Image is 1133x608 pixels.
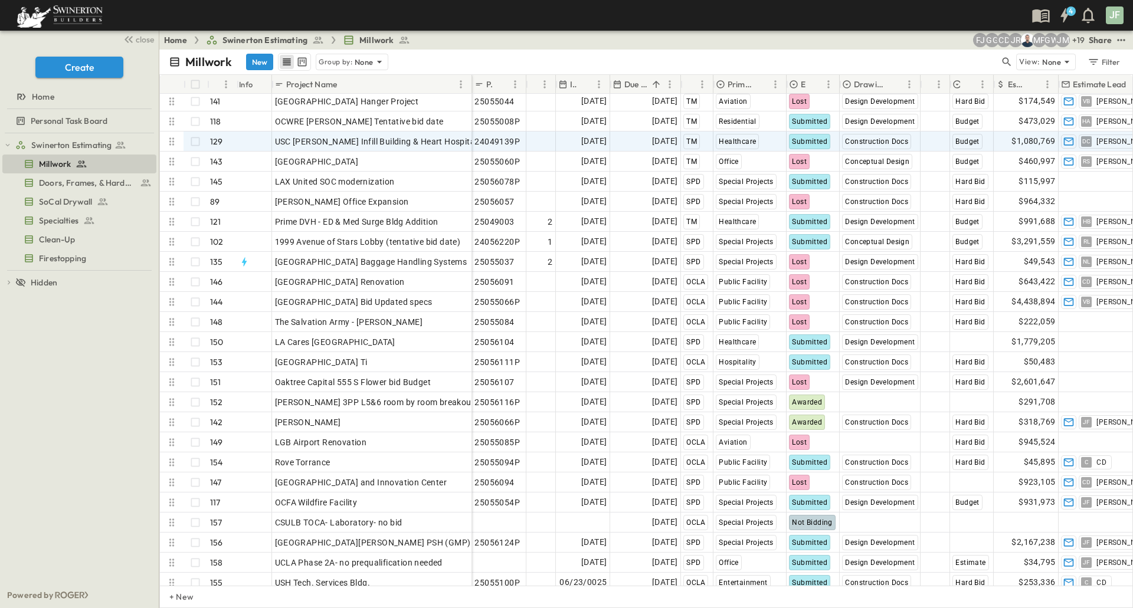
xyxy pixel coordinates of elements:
span: Construction Docs [845,318,908,326]
span: Submitted [792,338,827,346]
span: CD [1082,281,1091,282]
span: [PERSON_NAME] [275,416,341,428]
p: 153 [210,356,223,368]
span: TM [686,97,697,106]
span: Budget [955,218,979,226]
span: Lost [792,97,807,106]
span: Special Projects [719,258,773,266]
span: Construction Docs [845,137,908,146]
span: Budget [955,117,979,126]
span: Hard Bid [955,318,985,326]
div: Millworktest [2,155,156,173]
a: Firestopping [2,250,154,267]
span: Construction Docs [845,198,908,206]
button: Menu [454,77,468,91]
span: 1 [548,236,552,248]
span: Conceptual Design [845,157,909,166]
span: OCLA [686,278,705,286]
span: Clean-Up [39,234,75,245]
span: [DATE] [581,315,607,328]
span: [GEOGRAPHIC_DATA] [275,156,359,167]
span: Hospitality [719,358,756,366]
button: Sort [650,78,663,91]
p: 141 [210,96,221,107]
span: [GEOGRAPHIC_DATA] Ti [275,356,368,368]
span: Design Development [845,218,915,226]
p: None [355,56,374,68]
p: Estimate Amount [1008,78,1025,90]
span: [DATE] [652,335,677,349]
p: 151 [210,376,221,388]
span: Lost [792,157,807,166]
span: Budget [955,238,979,246]
button: Menu [219,77,233,91]
span: TM [686,157,697,166]
img: 6c363589ada0b36f064d841b69d3a419a338230e66bb0a533688fa5cc3e9e735.png [14,3,105,28]
span: OCLA [686,358,705,366]
span: [DATE] [581,134,607,148]
span: $460,997 [1019,155,1055,168]
span: Doors, Frames, & Hardware [39,177,135,189]
span: 25055060P [474,156,520,167]
button: Sort [925,78,938,91]
span: Hard Bid [955,198,985,206]
h6: 4 [1069,6,1073,16]
span: [PERSON_NAME] 3PP L5&6 room by room breakout required [275,396,509,408]
div: Joshua Russell (joshua.russell@swinerton.com) [1008,33,1023,47]
button: Menu [768,77,782,91]
span: [DATE] [652,395,677,409]
button: Menu [508,77,522,91]
span: [DATE] [652,255,677,268]
span: $115,997 [1019,175,1055,188]
p: 129 [210,136,223,147]
span: [DATE] [581,255,607,268]
span: SPD [686,398,700,406]
p: 145 [210,176,223,188]
button: Menu [975,77,990,91]
span: Lost [792,298,807,306]
span: [DATE] [652,195,677,208]
p: Project Name [286,78,337,90]
span: RS [1083,161,1091,162]
p: Estimate Lead [1073,78,1126,90]
span: Hard Bid [955,97,985,106]
span: Lost [792,278,807,286]
span: Budget [955,157,979,166]
span: $991,688 [1019,215,1055,228]
span: 25055008P [474,116,520,127]
span: 25056057 [474,196,514,208]
div: Share [1089,34,1112,46]
a: Swinerton Estimating [206,34,324,46]
button: Menu [902,77,916,91]
span: Home [32,91,54,103]
p: 143 [210,156,223,167]
p: Invite Date [570,78,577,90]
button: Sort [962,78,975,91]
div: Francisco J. Sanchez (frsanchez@swinerton.com) [973,33,987,47]
span: Personal Task Board [31,115,107,127]
a: Home [2,88,154,105]
span: Lost [792,378,807,386]
span: [DATE] [652,315,677,328]
span: Special Projects [719,378,773,386]
nav: breadcrumbs [164,34,417,46]
span: SPD [686,238,700,246]
span: $318,769 [1019,415,1055,429]
span: Hidden [31,277,57,288]
div: Specialtiestest [2,211,156,230]
img: Brandon Norcutt (brandon.norcutt@swinerton.com) [1020,33,1034,47]
p: 146 [210,276,223,288]
span: Swinerton Estimating [222,34,307,46]
span: $4,438,894 [1011,295,1055,308]
div: Filter [1087,55,1121,68]
span: $1,080,769 [1011,134,1055,148]
span: [DATE] [652,275,677,288]
span: $964,332 [1019,195,1055,208]
span: LAX United SOC modernization [275,176,395,188]
span: HA [1082,121,1091,121]
span: 1999 Avenue of Stars Lobby (tentative bid date) [275,236,461,248]
p: Group by: [319,56,352,68]
span: TM [686,137,697,146]
span: [DATE] [652,155,677,168]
